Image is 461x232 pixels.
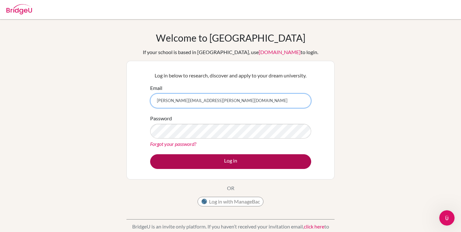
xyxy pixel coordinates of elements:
a: Forgot your password? [150,141,196,147]
p: Log in below to research, discover and apply to your dream university. [150,72,311,79]
iframe: Intercom live chat [439,210,455,226]
p: OR [227,184,234,192]
a: click here [304,223,324,229]
img: Bridge-U [6,4,32,14]
a: [DOMAIN_NAME] [259,49,301,55]
label: Email [150,84,162,92]
div: If your school is based in [GEOGRAPHIC_DATA], use to login. [143,48,318,56]
button: Log in with ManageBac [198,197,263,206]
label: Password [150,115,172,122]
button: Log in [150,154,311,169]
h1: Welcome to [GEOGRAPHIC_DATA] [156,32,305,44]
